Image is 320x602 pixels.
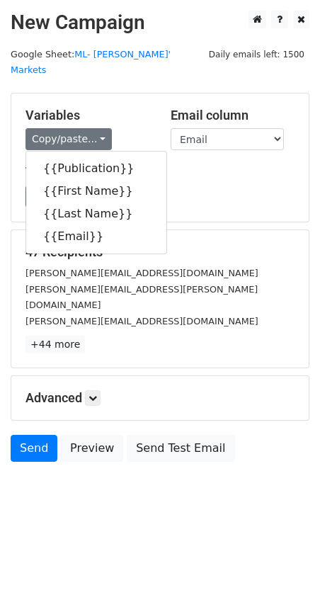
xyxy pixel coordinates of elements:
small: Google Sheet: [11,49,171,76]
a: {{Last Name}} [26,203,166,225]
h5: Email column [171,108,295,123]
span: Daily emails left: 1500 [204,47,309,62]
small: [PERSON_NAME][EMAIL_ADDRESS][DOMAIN_NAME] [25,316,258,326]
small: [PERSON_NAME][EMAIL_ADDRESS][DOMAIN_NAME] [25,268,258,278]
small: [PERSON_NAME][EMAIL_ADDRESS][PERSON_NAME][DOMAIN_NAME] [25,284,258,311]
h2: New Campaign [11,11,309,35]
a: ML- [PERSON_NAME]' Markets [11,49,171,76]
a: Copy/paste... [25,128,112,150]
h5: Advanced [25,390,295,406]
a: {{Publication}} [26,157,166,180]
a: Daily emails left: 1500 [204,49,309,59]
iframe: Chat Widget [249,534,320,602]
a: +44 more [25,336,85,353]
a: Send Test Email [127,435,234,462]
h5: Variables [25,108,149,123]
a: {{First Name}} [26,180,166,203]
a: {{Email}} [26,225,166,248]
a: Send [11,435,57,462]
a: Preview [61,435,123,462]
